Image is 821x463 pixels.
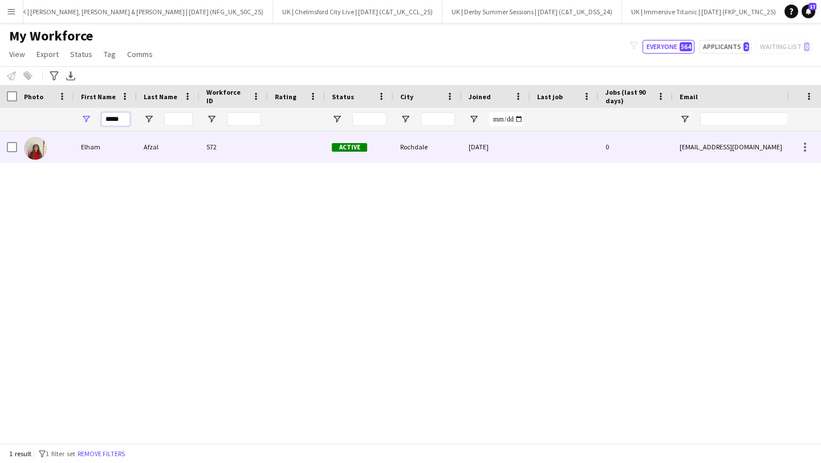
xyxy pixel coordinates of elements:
[137,131,200,163] div: Afzal
[273,1,442,23] button: UK | Chelmsford City Live | [DATE] (C&T_UK_CCL_25)
[46,449,75,458] span: 1 filter set
[36,49,59,59] span: Export
[101,112,130,126] input: First Name Filter Input
[104,49,116,59] span: Tag
[808,3,816,10] span: 17
[99,47,120,62] a: Tag
[802,5,815,18] a: 17
[469,92,491,101] span: Joined
[489,112,523,126] input: Joined Filter Input
[743,42,749,51] span: 2
[9,1,273,23] button: UK | [PERSON_NAME], [PERSON_NAME] & [PERSON_NAME] | [DATE] (NFG_UK_50C_25)
[144,114,154,124] button: Open Filter Menu
[442,1,622,23] button: UK | Derby Summer Sessions | [DATE] (C&T_UK_DSS_24)
[32,47,63,62] a: Export
[699,40,751,54] button: Applicants2
[400,114,410,124] button: Open Filter Menu
[123,47,157,62] a: Comms
[200,131,268,163] div: 572
[332,92,354,101] span: Status
[206,114,217,124] button: Open Filter Menu
[5,47,30,62] a: View
[9,49,25,59] span: View
[47,69,61,83] app-action-btn: Advanced filters
[622,1,786,23] button: UK | Immersive Titanic | [DATE] (FKP_UK_TNC_25)
[64,69,78,83] app-action-btn: Export XLSX
[469,114,479,124] button: Open Filter Menu
[24,137,47,160] img: Elham Afzal
[227,112,261,126] input: Workforce ID Filter Input
[24,92,43,101] span: Photo
[144,92,177,101] span: Last Name
[462,131,530,163] div: [DATE]
[75,448,127,460] button: Remove filters
[81,92,116,101] span: First Name
[680,92,698,101] span: Email
[537,92,563,101] span: Last job
[9,27,93,44] span: My Workforce
[393,131,462,163] div: Rochdale
[643,40,694,54] button: Everyone564
[74,131,137,163] div: Elham
[332,143,367,152] span: Active
[599,131,673,163] div: 0
[332,114,342,124] button: Open Filter Menu
[605,88,652,105] span: Jobs (last 90 days)
[352,112,387,126] input: Status Filter Input
[275,92,296,101] span: Rating
[206,88,247,105] span: Workforce ID
[81,114,91,124] button: Open Filter Menu
[680,42,692,51] span: 564
[400,92,413,101] span: City
[421,112,455,126] input: City Filter Input
[127,49,153,59] span: Comms
[164,112,193,126] input: Last Name Filter Input
[70,49,92,59] span: Status
[66,47,97,62] a: Status
[680,114,690,124] button: Open Filter Menu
